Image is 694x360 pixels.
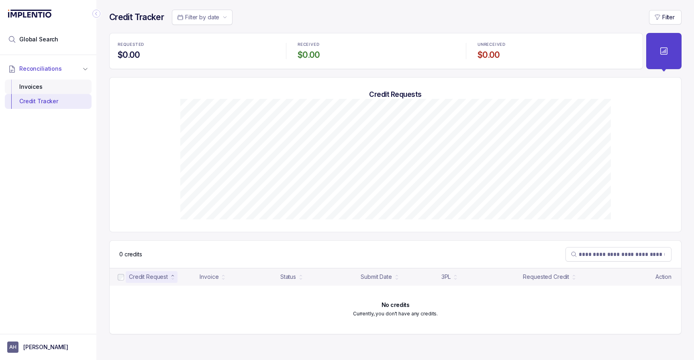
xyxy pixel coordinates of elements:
h4: $0.00 [118,49,275,61]
p: [PERSON_NAME] [23,343,68,351]
ul: Statistic Highlights [109,33,643,69]
li: Statistic UNRECEIVED [473,37,639,65]
nav: Table Control [110,241,681,268]
div: Credit Request [129,273,168,281]
p: Filter [662,13,675,21]
div: Remaining page entries [119,250,142,258]
div: Status [280,273,296,281]
p: 0 credits [119,250,142,258]
h4: $0.00 [298,49,455,61]
search: Table Search Bar [565,247,672,262]
button: Filter [649,10,682,25]
p: RECEIVED [298,42,319,47]
span: User initials [7,342,18,353]
div: Reconciliations [5,78,92,110]
p: Action [655,273,672,281]
div: Invoices [11,80,85,94]
p: REQUESTED [118,42,144,47]
h6: No credits [382,302,410,308]
p: Currently, you don't have any credits. [353,310,438,318]
div: Submit Date [361,273,392,281]
span: Global Search [19,35,58,43]
span: Filter by date [185,14,219,20]
p: UNRECEIVED [478,42,506,47]
h4: Credit Tracker [109,12,164,23]
button: Date Range Picker [172,10,233,25]
search: Date Range Picker [177,13,219,21]
div: Collapse Icon [92,9,101,18]
span: Reconciliations [19,65,62,73]
li: Statistic REQUESTED [113,37,280,65]
div: Credit Tracker [11,94,85,108]
li: Statistic RECEIVED [293,37,459,65]
button: Reconciliations [5,60,92,78]
button: User initials[PERSON_NAME] [7,342,89,353]
input: checkbox-checkbox-all [118,274,124,280]
div: Invoice [200,273,218,281]
div: Requested Credit [523,273,569,281]
h4: $0.00 [478,49,635,61]
div: 3PL [441,273,451,281]
h5: Credit Requests [122,90,668,99]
